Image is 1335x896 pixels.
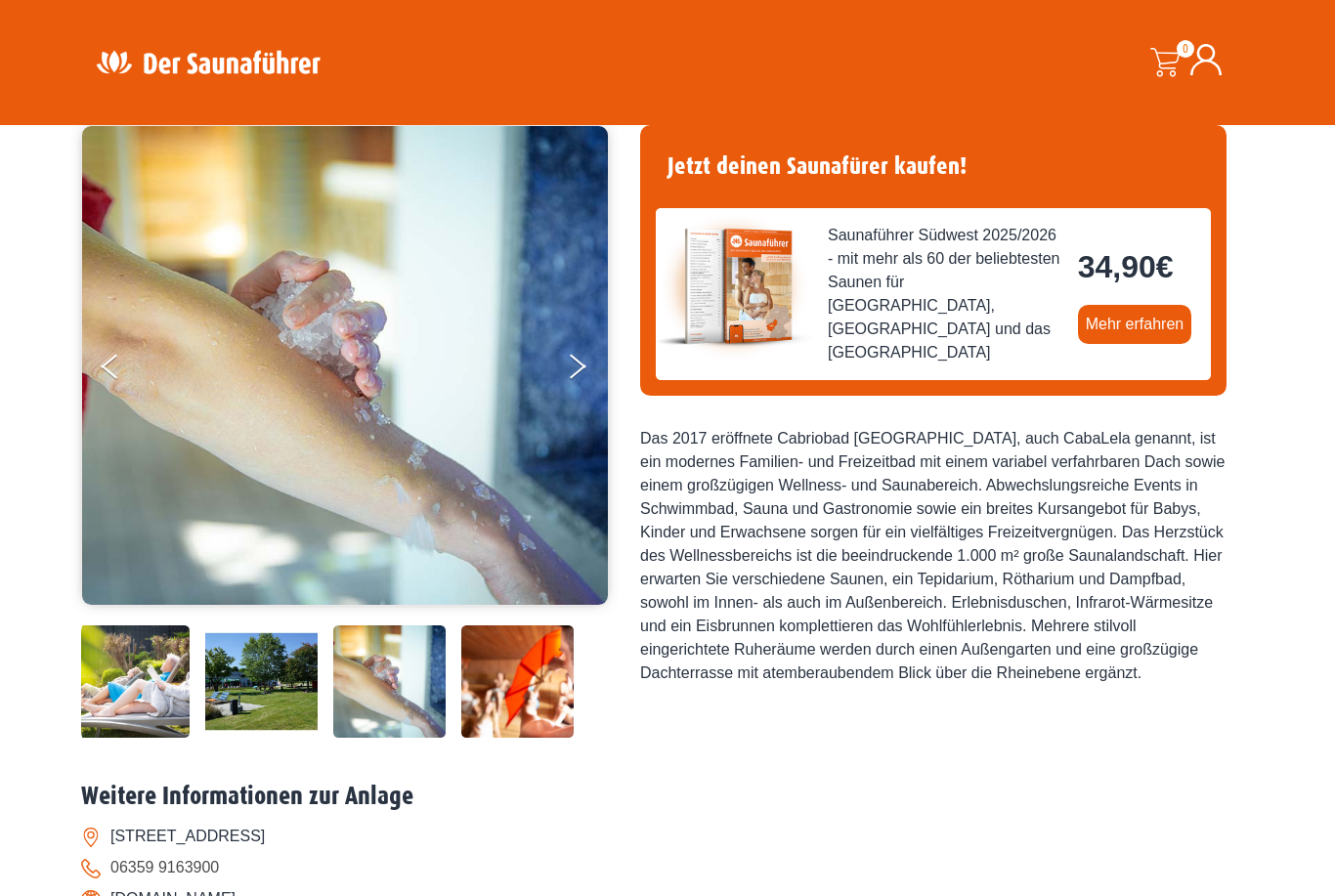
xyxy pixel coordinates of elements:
span: 0 [1177,40,1194,58]
h4: Jetzt deinen Saunafürer kaufen! [656,141,1211,192]
span: Saunaführer Südwest 2025/2026 - mit mehr als 60 der beliebtesten Saunen für [GEOGRAPHIC_DATA], [G... [828,224,1062,364]
button: Next [566,346,615,395]
h2: Weitere Informationen zur Anlage [81,782,1254,812]
div: Das 2017 eröffnete Cabriobad [GEOGRAPHIC_DATA], auch CabaLela genannt, ist ein modernes Familien-... [640,427,1227,685]
li: [STREET_ADDRESS] [81,821,1254,852]
a: Mehr erfahren [1078,305,1192,344]
a: 06359 9163900 [110,859,219,875]
bdi: 34,90 [1078,249,1174,284]
button: Previous [102,346,151,395]
span: € [1156,249,1174,284]
img: der-saunafuehrer-2025-suedwest.jpg [656,208,812,364]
